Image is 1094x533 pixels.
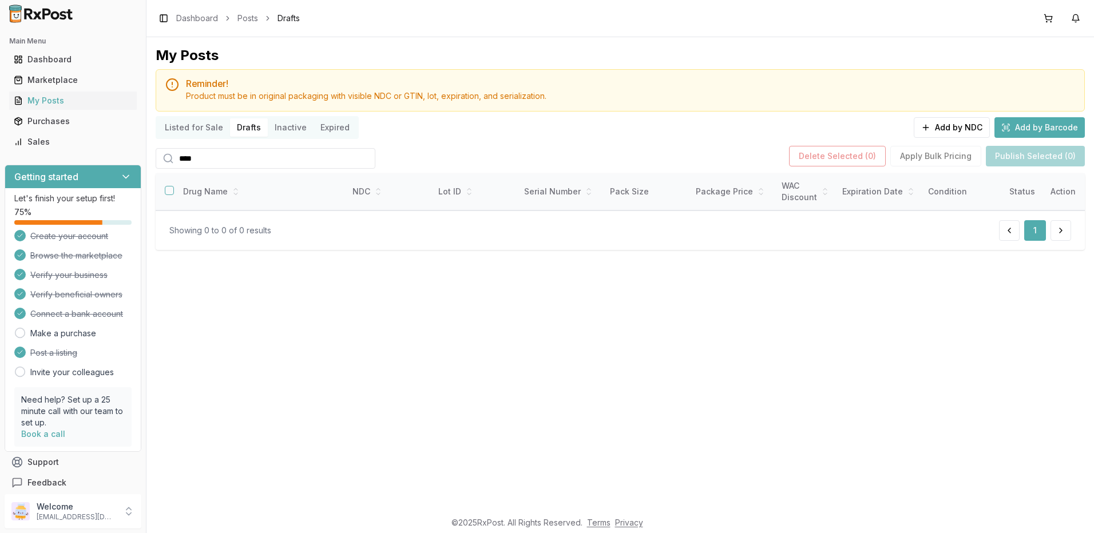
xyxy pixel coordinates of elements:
div: Product must be in original packaging with visible NDC or GTIN, lot, expiration, and serialization. [186,90,1075,102]
p: Need help? Set up a 25 minute call with our team to set up. [21,394,125,428]
h5: Reminder! [186,79,1075,88]
iframe: Intercom live chat [1055,494,1083,522]
th: Action [1041,173,1085,210]
span: Create your account [30,230,108,242]
nav: breadcrumb [176,13,300,24]
span: 75 % [14,206,31,218]
div: Expiration Date [842,186,914,197]
button: Listed for Sale [158,118,230,137]
button: Feedback [5,472,141,493]
span: Connect a bank account [30,308,123,320]
p: Welcome [37,501,116,512]
a: Privacy [615,518,643,527]
button: Marketplace [5,71,141,89]
a: Posts [237,13,258,24]
div: Drug Name [183,186,336,197]
div: WAC Discount [782,180,829,203]
a: My Posts [9,90,137,111]
a: Marketplace [9,70,137,90]
button: Purchases [5,112,141,130]
button: My Posts [5,92,141,110]
div: Serial Number [524,186,596,197]
div: Package Price [696,186,768,197]
a: Sales [9,132,137,152]
th: Condition [921,173,1007,210]
div: NDC [352,186,425,197]
div: Showing 0 to 0 of 0 results [169,225,271,236]
div: Sales [14,136,132,148]
div: My Posts [156,46,219,65]
button: Support [5,452,141,472]
th: Status [1002,173,1042,210]
th: Pack Size [603,173,689,210]
span: Feedback [27,477,66,488]
button: Expired [314,118,356,137]
img: User avatar [11,502,30,520]
a: Invite your colleagues [30,367,114,378]
button: Add by NDC [914,117,990,138]
a: Dashboard [9,49,137,70]
span: Browse the marketplace [30,250,122,261]
button: Sales [5,133,141,151]
button: Add by Barcode [994,117,1085,138]
div: My Posts [14,95,132,106]
a: Book a call [21,429,65,439]
div: Dashboard [14,54,132,65]
h3: Getting started [14,170,78,184]
div: Marketplace [14,74,132,86]
p: Let's finish your setup first! [14,193,132,204]
div: Purchases [14,116,132,127]
p: [EMAIL_ADDRESS][DOMAIN_NAME] [37,512,116,522]
span: Verify beneficial owners [30,289,122,300]
a: Dashboard [176,13,218,24]
button: 1 [1024,220,1046,241]
a: Terms [587,518,611,527]
span: Verify your business [30,269,108,281]
span: Post a listing [30,347,77,359]
a: Purchases [9,111,137,132]
img: RxPost Logo [5,5,78,23]
h2: Main Menu [9,37,137,46]
button: Drafts [230,118,268,137]
button: Dashboard [5,50,141,69]
span: Drafts [278,13,300,24]
a: Make a purchase [30,328,96,339]
button: Inactive [268,118,314,137]
div: Lot ID [438,186,510,197]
